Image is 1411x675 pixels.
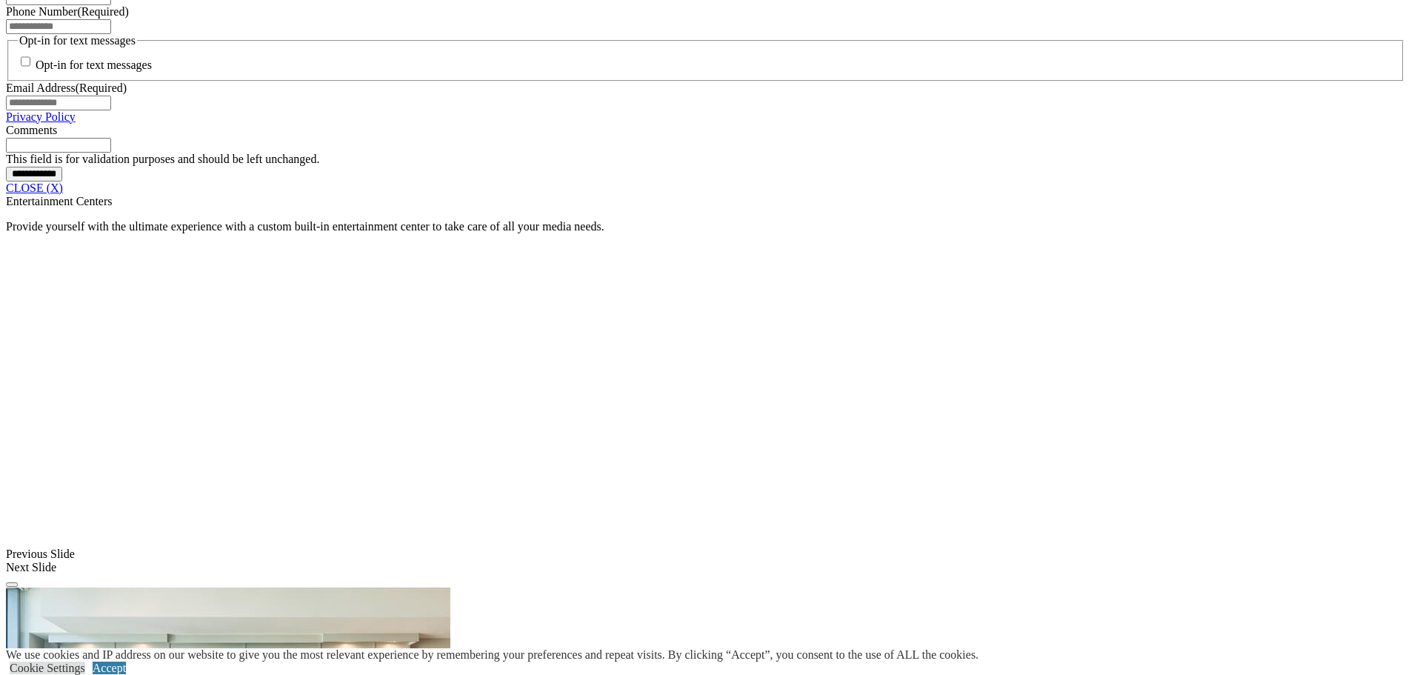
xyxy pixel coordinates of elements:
div: This field is for validation purposes and should be left unchanged. [6,153,1405,166]
p: Provide yourself with the ultimate experience with a custom built-in entertainment center to take... [6,220,1405,233]
label: Email Address [6,82,127,94]
div: We use cookies and IP address on our website to give you the most relevant experience by remember... [6,648,978,662]
a: Privacy Policy [6,110,76,123]
button: Click here to pause slide show [6,582,18,587]
span: (Required) [77,5,128,18]
a: Accept [93,662,126,674]
div: Previous Slide [6,548,1405,561]
label: Phone Number [6,5,129,18]
a: Cookie Settings [10,662,85,674]
a: CLOSE (X) [6,182,63,194]
span: (Required) [76,82,127,94]
span: Entertainment Centers [6,195,113,207]
div: Next Slide [6,561,1405,574]
label: Comments [6,124,57,136]
legend: Opt-in for text messages [18,34,137,47]
label: Opt-in for text messages [36,59,152,72]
